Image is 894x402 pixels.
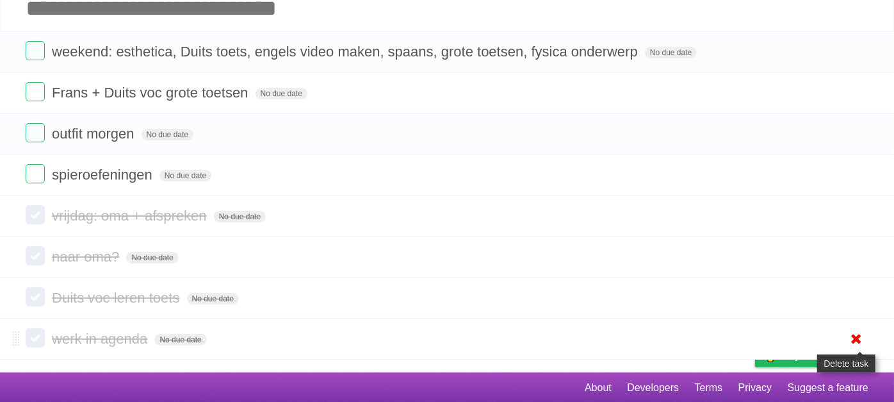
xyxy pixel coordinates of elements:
span: No due date [126,252,178,264]
span: No due date [645,47,697,58]
span: Buy me a coffee [782,344,862,367]
span: weekend: esthetica, Duits toets, engels video maken, spaans, grote toetsen, fysica onderwerp [52,44,641,60]
span: No due date [214,211,266,222]
a: About [585,376,612,400]
label: Done [26,205,45,224]
span: No due date [159,170,211,181]
label: Done [26,246,45,265]
label: Done [26,123,45,142]
span: naar oma? [52,249,122,265]
span: werk in agenda [52,331,150,347]
span: Duits voc leren toets [52,290,183,306]
label: Done [26,82,45,101]
span: Frans + Duits voc grote toetsen [52,85,251,101]
a: Developers [627,376,679,400]
span: No due date [142,129,193,140]
span: No due date [154,334,206,346]
span: vrijdag: oma + afspreken [52,208,210,224]
span: spieroefeningen [52,167,156,183]
span: outfit morgen [52,126,137,142]
label: Done [26,287,45,306]
label: Done [26,164,45,183]
a: Terms [695,376,723,400]
a: Privacy [738,376,772,400]
label: Done [26,328,45,348]
label: Done [26,41,45,60]
span: No due date [187,293,239,305]
a: Suggest a feature [788,376,868,400]
span: No due date [256,88,307,99]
